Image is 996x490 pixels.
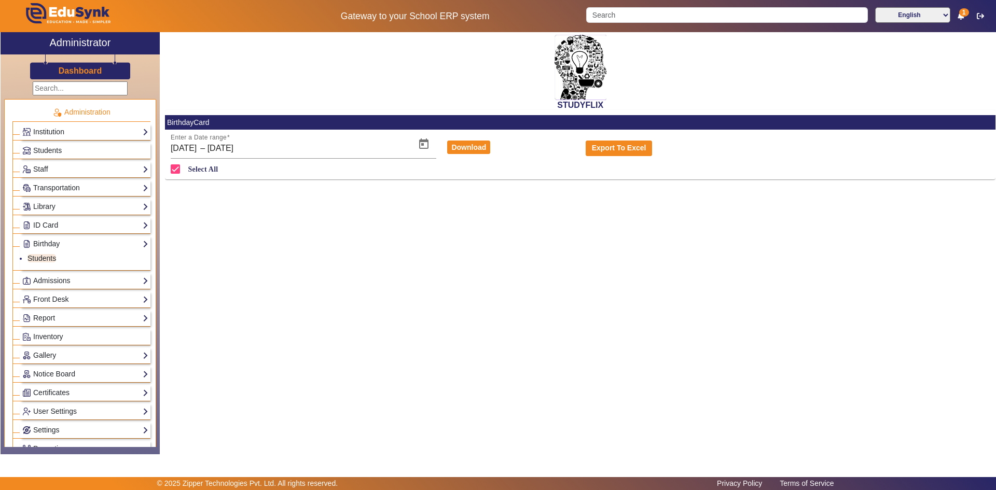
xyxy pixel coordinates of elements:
a: Privacy Policy [712,477,767,490]
input: Search... [33,81,128,95]
span: 1 [959,8,969,17]
h5: Gateway to your School ERP system [255,11,575,22]
p: © 2025 Zipper Technologies Pvt. Ltd. All rights reserved. [157,478,338,489]
h2: Administrator [50,36,111,49]
button: Export To Excel [586,141,652,156]
mat-label: Enter a Date range [171,134,227,141]
mat-card-header: BirthdayCard [165,115,995,130]
h2: STUDYFLIX [165,100,995,110]
span: Promotion [33,444,66,453]
input: StartDate [171,142,198,155]
span: Students [33,146,62,155]
a: Students [22,145,148,157]
img: Students.png [23,147,31,155]
span: – [200,142,205,155]
img: Inventory.png [23,333,31,341]
input: EndDate [208,142,325,155]
span: Inventory [33,332,63,341]
button: Open calendar [411,132,436,157]
img: Branchoperations.png [23,445,31,453]
a: Promotion [22,443,148,455]
input: Search [586,7,867,23]
a: Terms of Service [774,477,839,490]
a: Students [27,254,56,262]
h3: Dashboard [59,66,102,76]
img: Administration.png [52,108,62,117]
a: Dashboard [58,65,103,76]
button: Download [447,141,490,154]
p: Administration [12,107,150,118]
a: Inventory [22,331,148,343]
label: Select All [186,165,218,174]
img: 2da83ddf-6089-4dce-a9e2-416746467bdd [555,35,606,100]
a: Administrator [1,32,160,54]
